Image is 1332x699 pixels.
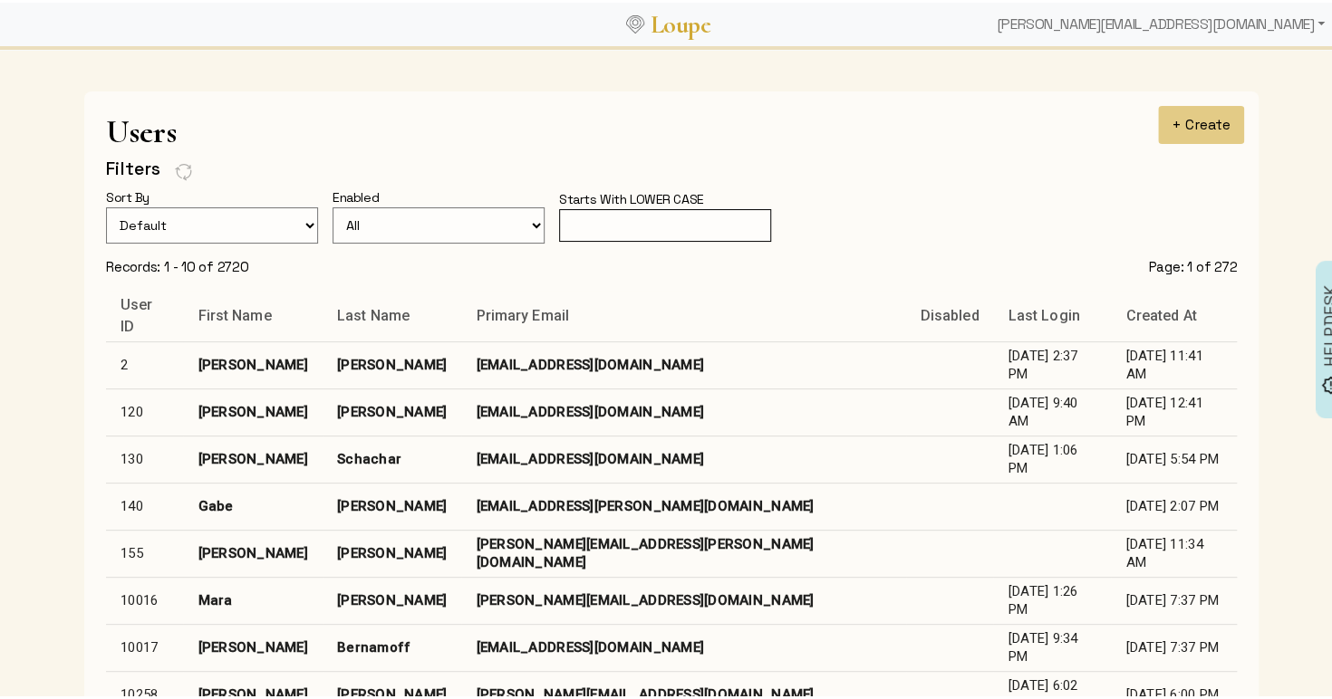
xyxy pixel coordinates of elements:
td: [PERSON_NAME] [323,339,461,386]
td: 10017 [106,621,183,668]
div: Sort By [106,185,164,205]
td: [DATE] 9:34 PM [993,621,1111,668]
td: [PERSON_NAME] [323,527,461,574]
td: 130 [106,433,183,480]
td: 2 [106,339,183,386]
td: [DATE] 7:37 PM [1111,621,1237,668]
div: Starts With LOWER CASE [559,187,719,206]
img: FFFF [175,159,193,179]
td: [EMAIL_ADDRESS][DOMAIN_NAME] [461,386,905,433]
td: [PERSON_NAME] [183,621,322,668]
th: Primary Email [461,288,905,339]
td: 120 [106,386,183,433]
h4: Filters [106,155,160,177]
td: [PERSON_NAME] [183,527,322,574]
td: [DATE] 2:37 PM [993,339,1111,386]
td: [DATE] 1:26 PM [993,574,1111,621]
td: [DATE] 5:54 PM [1111,433,1237,480]
td: [PERSON_NAME] [183,433,322,480]
td: [EMAIL_ADDRESS][DOMAIN_NAME] [461,433,905,480]
td: [PERSON_NAME][EMAIL_ADDRESS][PERSON_NAME][DOMAIN_NAME] [461,527,905,574]
td: [EMAIL_ADDRESS][DOMAIN_NAME] [461,339,905,386]
div: Page: 1 of 272 [1148,255,1237,273]
th: Disabled [906,288,994,339]
div: Records: 1 - 10 of 2720 [106,255,249,273]
td: [DATE] 9:40 AM [993,386,1111,433]
td: Gabe [183,480,322,527]
td: [PERSON_NAME] [323,574,461,621]
th: Last Name [323,288,461,339]
td: Mara [183,574,322,621]
button: + Create [1158,103,1244,141]
img: Loupe Logo [626,13,644,31]
div: Enabled [333,185,393,205]
td: [PERSON_NAME] [183,386,322,433]
td: [EMAIL_ADDRESS][PERSON_NAME][DOMAIN_NAME] [461,480,905,527]
td: 155 [106,527,183,574]
th: Created At [1111,288,1237,339]
td: [DATE] 7:37 PM [1111,574,1237,621]
td: 140 [106,480,183,527]
td: [PERSON_NAME] [323,480,461,527]
td: Bernamoff [323,621,461,668]
th: User ID [106,288,183,339]
td: [PERSON_NAME][EMAIL_ADDRESS][DOMAIN_NAME] [461,574,905,621]
td: [PERSON_NAME] [183,339,322,386]
td: Schachar [323,433,461,480]
td: [DATE] 11:34 AM [1111,527,1237,574]
td: [DATE] 11:41 AM [1111,339,1237,386]
th: First Name [183,288,322,339]
td: [DATE] 12:41 PM [1111,386,1237,433]
td: [DATE] 2:07 PM [1111,480,1237,527]
th: Last Login [993,288,1111,339]
h1: Users [106,110,1237,148]
td: [DATE] 1:06 PM [993,433,1111,480]
a: Loupe [644,5,717,39]
td: [EMAIL_ADDRESS][DOMAIN_NAME] [461,621,905,668]
td: [PERSON_NAME] [323,386,461,433]
td: 10016 [106,574,183,621]
div: [PERSON_NAME][EMAIL_ADDRESS][DOMAIN_NAME] [989,4,1332,40]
